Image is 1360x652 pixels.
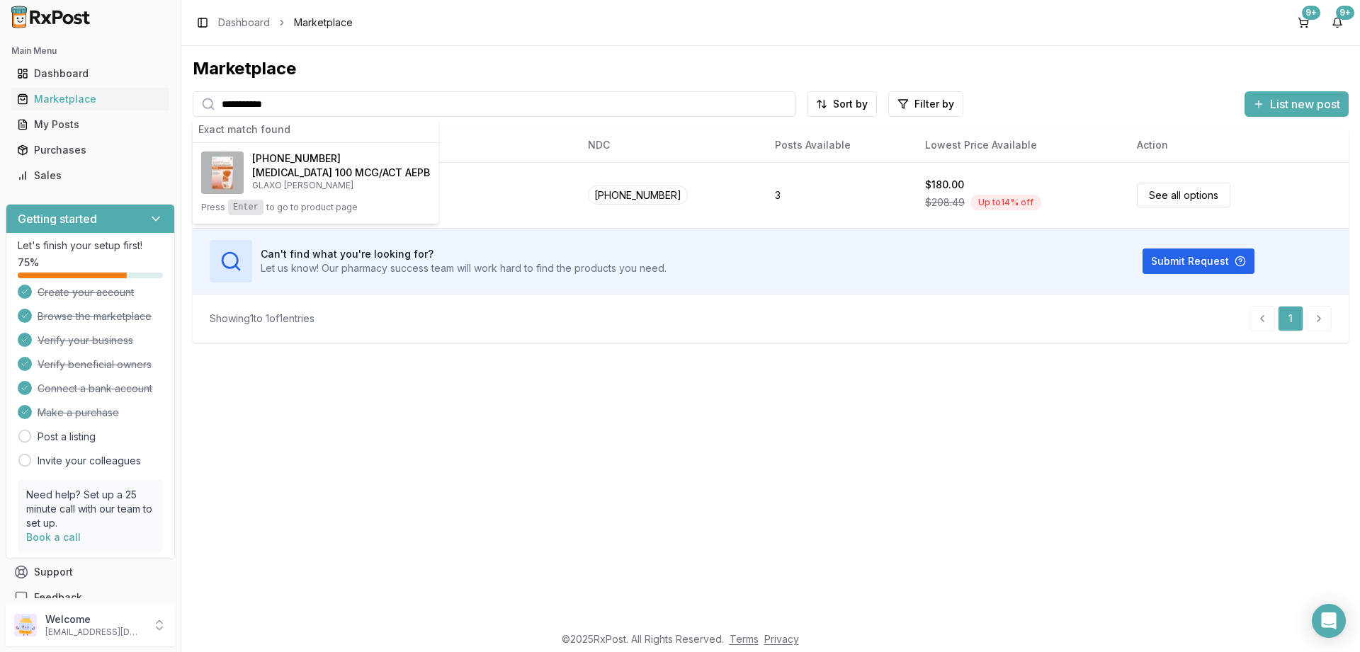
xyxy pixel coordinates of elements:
[6,585,175,610] button: Feedback
[1143,248,1254,274] button: Submit Request
[17,67,164,81] div: Dashboard
[807,91,877,117] button: Sort by
[925,178,964,192] div: $180.00
[17,143,164,157] div: Purchases
[14,614,37,636] img: User avatar
[38,454,141,468] a: Invite your colleagues
[577,128,764,162] th: NDC
[266,202,358,213] span: to go to product page
[6,139,175,161] button: Purchases
[970,195,1041,210] div: Up to 14 % off
[26,531,81,543] a: Book a call
[193,117,438,143] div: Exact match found
[925,195,965,210] span: $208.49
[38,358,152,372] span: Verify beneficial owners
[888,91,963,117] button: Filter by
[11,86,169,112] a: Marketplace
[6,62,175,85] button: Dashboard
[1249,306,1332,331] nav: pagination
[6,88,175,110] button: Marketplace
[914,97,954,111] span: Filter by
[1302,6,1320,20] div: 9+
[1245,98,1349,113] a: List new post
[11,163,169,188] a: Sales
[1270,96,1340,113] span: List new post
[45,627,144,638] p: [EMAIL_ADDRESS][DOMAIN_NAME]
[17,92,164,106] div: Marketplace
[18,239,163,253] p: Let's finish your setup first!
[26,488,154,530] p: Need help? Set up a 25 minute call with our team to set up.
[588,185,688,205] span: [PHONE_NUMBER]
[252,166,430,180] h4: [MEDICAL_DATA] 100 MCG/ACT AEPB
[252,151,341,166] span: [PHONE_NUMBER]
[11,137,169,163] a: Purchases
[6,113,175,136] button: My Posts
[730,633,759,645] a: Terms
[1126,128,1349,162] th: Action
[764,633,799,645] a: Privacy
[17,118,164,132] div: My Posts
[1326,11,1349,34] button: 9+
[201,151,244,194] img: Arnuity Ellipta 100 MCG/ACT AEPB
[228,200,263,215] kbd: Enter
[18,256,39,270] span: 75 %
[11,45,169,57] h2: Main Menu
[210,311,314,326] div: Showing 1 to 1 of 1 entries
[38,285,134,299] span: Create your account
[6,6,96,28] img: RxPost Logo
[1137,183,1230,207] a: See all options
[252,180,430,191] p: GLAXO [PERSON_NAME]
[294,16,353,30] span: Marketplace
[17,168,164,183] div: Sales
[11,112,169,137] a: My Posts
[1312,604,1346,638] div: Open Intercom Messenger
[6,559,175,585] button: Support
[38,382,152,396] span: Connect a bank account
[261,247,667,261] h3: Can't find what you're looking for?
[833,97,868,111] span: Sort by
[38,406,119,420] span: Make a purchase
[1336,6,1354,20] div: 9+
[1292,11,1315,34] button: 9+
[218,16,270,30] a: Dashboard
[38,430,96,444] a: Post a listing
[193,57,1349,80] div: Marketplace
[201,202,225,213] span: Press
[1278,306,1303,331] a: 1
[45,612,144,627] p: Welcome
[764,162,914,228] td: 3
[764,128,914,162] th: Posts Available
[193,143,438,224] button: Arnuity Ellipta 100 MCG/ACT AEPB[PHONE_NUMBER][MEDICAL_DATA] 100 MCG/ACT AEPBGLAXO [PERSON_NAME]P...
[11,61,169,86] a: Dashboard
[261,261,667,275] p: Let us know! Our pharmacy success team will work hard to find the products you need.
[914,128,1126,162] th: Lowest Price Available
[38,333,133,348] span: Verify your business
[38,309,152,324] span: Browse the marketplace
[18,210,97,227] h3: Getting started
[34,590,82,605] span: Feedback
[1245,91,1349,117] button: List new post
[6,164,175,187] button: Sales
[218,16,353,30] nav: breadcrumb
